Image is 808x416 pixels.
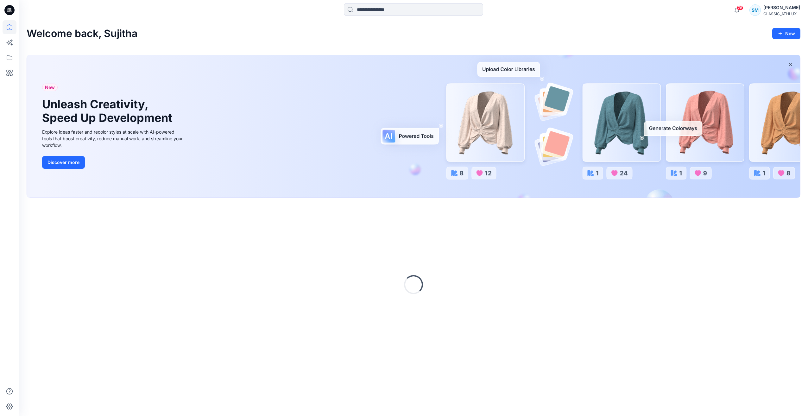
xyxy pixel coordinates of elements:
button: Discover more [42,156,85,169]
span: 78 [736,5,743,10]
h2: Welcome back, Sujitha [27,28,137,40]
div: [PERSON_NAME] [763,4,800,11]
button: New [772,28,800,39]
span: New [45,84,55,91]
div: Explore ideas faster and recolor styles at scale with AI-powered tools that boost creativity, red... [42,129,185,148]
h1: Unleash Creativity, Speed Up Development [42,98,175,125]
div: SM [749,4,761,16]
div: CLASSIC_ATHLUX [763,11,800,16]
a: Discover more [42,156,185,169]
